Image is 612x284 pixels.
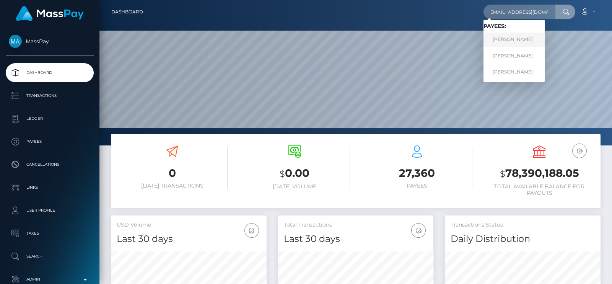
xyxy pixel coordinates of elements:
[6,86,94,105] a: Transactions
[9,228,91,239] p: Taxes
[284,232,428,246] h4: Last 30 days
[6,178,94,197] a: Links
[6,224,94,243] a: Taxes
[9,67,91,78] p: Dashboard
[9,159,91,170] p: Cancellations
[483,33,545,47] a: [PERSON_NAME]
[500,168,505,179] small: $
[9,35,22,48] img: MassPay
[117,232,261,246] h4: Last 30 days
[451,221,595,229] h5: Transactions Status
[239,183,350,190] h6: [DATE] Volume
[483,23,545,29] h6: Payees:
[6,132,94,151] a: Payees
[284,221,428,229] h5: Total Transactions
[484,166,595,181] h3: 78,390,188.05
[483,65,545,79] a: [PERSON_NAME]
[239,166,350,181] h3: 0.00
[117,221,261,229] h5: USD Volume
[9,205,91,216] p: User Profile
[117,183,228,189] h6: [DATE] Transactions
[483,49,545,63] a: [PERSON_NAME]
[6,201,94,220] a: User Profile
[6,38,94,45] span: MassPay
[280,168,285,179] small: $
[6,247,94,266] a: Search
[6,63,94,82] a: Dashboard
[483,5,555,19] input: Search...
[9,182,91,193] p: Links
[451,232,595,246] h4: Daily Distribution
[361,183,472,189] h6: Payees
[111,4,143,20] a: Dashboard
[9,136,91,147] p: Payees
[9,90,91,101] p: Transactions
[117,166,228,181] h3: 0
[484,183,595,196] h6: Total Available Balance for Payouts
[361,166,472,181] h3: 27,360
[9,113,91,124] p: Ledger
[16,6,84,21] img: MassPay Logo
[6,155,94,174] a: Cancellations
[6,109,94,128] a: Ledger
[9,251,91,262] p: Search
